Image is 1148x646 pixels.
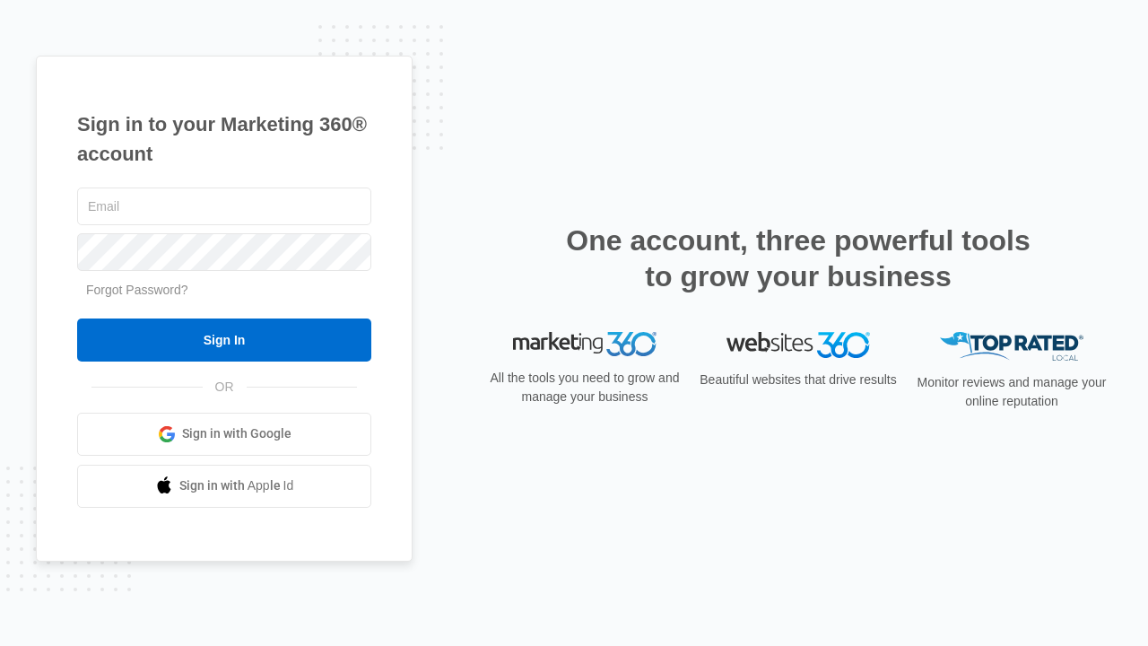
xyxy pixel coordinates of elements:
[77,465,371,508] a: Sign in with Apple Id
[77,188,371,225] input: Email
[513,332,657,357] img: Marketing 360
[77,413,371,456] a: Sign in with Google
[203,378,247,397] span: OR
[726,332,870,358] img: Websites 360
[698,371,899,389] p: Beautiful websites that drive results
[561,223,1036,294] h2: One account, three powerful tools to grow your business
[911,373,1112,411] p: Monitor reviews and manage your online reputation
[77,319,371,362] input: Sign In
[86,283,188,297] a: Forgot Password?
[940,332,1083,362] img: Top Rated Local
[77,109,371,169] h1: Sign in to your Marketing 360® account
[182,424,291,443] span: Sign in with Google
[179,476,294,495] span: Sign in with Apple Id
[484,369,685,406] p: All the tools you need to grow and manage your business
